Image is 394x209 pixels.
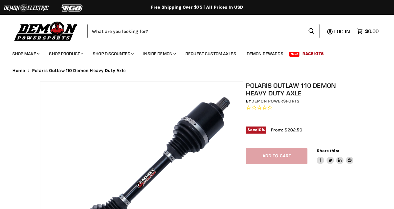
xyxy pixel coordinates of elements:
[88,47,137,60] a: Shop Discounted
[12,20,80,42] img: Demon Powersports
[317,148,353,164] aside: Share this:
[246,98,357,105] div: by
[354,27,382,36] a: $0.00
[365,28,379,34] span: $0.00
[289,52,300,57] span: New!
[49,2,95,14] img: TGB Logo 2
[246,105,357,111] span: Rated 0.0 out of 5 stars 0 reviews
[331,29,354,34] a: Log in
[246,82,357,97] h1: Polaris Outlaw 110 Demon Heavy Duty Axle
[87,24,319,38] form: Product
[139,47,180,60] a: Inside Demon
[271,127,302,133] span: From: $202.50
[251,98,299,104] a: Demon Powersports
[303,24,319,38] button: Search
[44,47,87,60] a: Shop Product
[12,68,25,73] a: Home
[8,47,43,60] a: Shop Make
[334,28,350,34] span: Log in
[298,47,328,60] a: Race Kits
[317,148,339,153] span: Share this:
[242,47,288,60] a: Demon Rewards
[8,45,377,60] ul: Main menu
[32,68,126,73] span: Polaris Outlaw 110 Demon Heavy Duty Axle
[181,47,241,60] a: Request Custom Axles
[87,24,303,38] input: Search
[257,127,262,132] span: 10
[246,127,266,133] span: Save %
[3,2,49,14] img: Demon Electric Logo 2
